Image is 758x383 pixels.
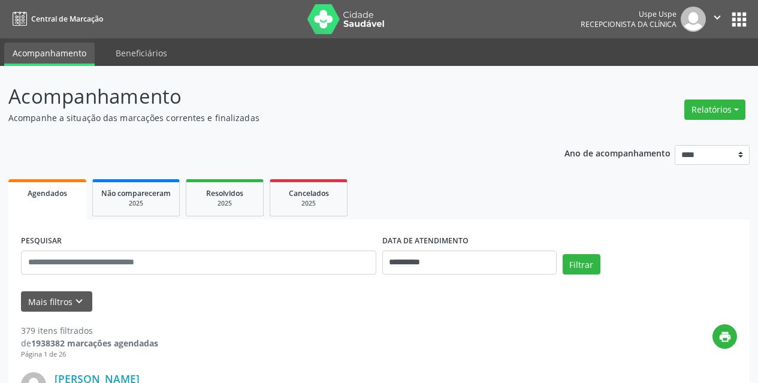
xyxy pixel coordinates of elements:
[73,295,86,308] i: keyboard_arrow_down
[8,111,527,124] p: Acompanhe a situação das marcações correntes e finalizadas
[206,188,243,198] span: Resolvidos
[28,188,67,198] span: Agendados
[564,145,671,160] p: Ano de acompanhamento
[8,9,103,29] a: Central de Marcação
[382,232,469,251] label: DATA DE ATENDIMENTO
[563,254,600,275] button: Filtrar
[681,7,706,32] img: img
[31,14,103,24] span: Central de Marcação
[21,337,158,349] div: de
[279,199,339,208] div: 2025
[21,324,158,337] div: 379 itens filtrados
[101,199,171,208] div: 2025
[101,188,171,198] span: Não compareceram
[718,330,732,343] i: print
[195,199,255,208] div: 2025
[4,43,95,66] a: Acompanhamento
[21,291,92,312] button: Mais filtroskeyboard_arrow_down
[711,11,724,24] i: 
[31,337,158,349] strong: 1938382 marcações agendadas
[712,324,737,349] button: print
[581,19,677,29] span: Recepcionista da clínica
[21,232,62,251] label: PESQUISAR
[729,9,750,30] button: apps
[581,9,677,19] div: Uspe Uspe
[8,82,527,111] p: Acompanhamento
[706,7,729,32] button: 
[289,188,329,198] span: Cancelados
[107,43,176,64] a: Beneficiários
[684,99,745,120] button: Relatórios
[21,349,158,360] div: Página 1 de 26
